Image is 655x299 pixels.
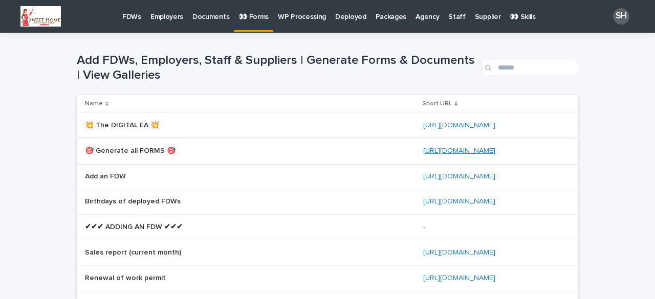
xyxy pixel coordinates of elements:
p: Short URL [422,98,452,109]
tr: 💥 The DIGITAL EA 💥💥 The DIGITAL EA 💥 [URL][DOMAIN_NAME] [77,112,578,138]
a: [URL][DOMAIN_NAME] [423,122,495,129]
p: 🎯 Generate all FORMS 🎯 [85,145,178,155]
p: Sales report (current month) [85,246,183,257]
p: Renewal of work permit [85,272,168,283]
a: [URL][DOMAIN_NAME] [423,274,495,282]
tr: Add an FDWAdd an FDW [URL][DOMAIN_NAME] [77,164,578,189]
div: SH [613,8,629,25]
tr: ✔✔✔ ADDING AN FDW ✔✔✔✔✔✔ ADDING AN FDW ✔✔✔ -- [77,215,578,240]
p: Name [85,98,103,109]
p: 💥 The DIGITAL EA 💥 [85,119,161,130]
p: ✔✔✔ ADDING AN FDW ✔✔✔ [85,221,185,232]
tr: 🎯 Generate all FORMS 🎯🎯 Generate all FORMS 🎯 [URL][DOMAIN_NAME] [77,138,578,164]
input: Search [481,60,578,76]
a: [URL][DOMAIN_NAME] [423,198,495,205]
tr: Birthdays of deployed FDWsBirthdays of deployed FDWs [URL][DOMAIN_NAME] [77,189,578,215]
tr: Sales report (current month)Sales report (current month) [URL][DOMAIN_NAME] [77,240,578,265]
a: [URL][DOMAIN_NAME] [423,173,495,180]
p: Add an FDW [85,170,128,181]
p: Birthdays of deployed FDWs [85,195,183,206]
a: [URL][DOMAIN_NAME] [423,249,495,256]
h1: Add FDWs, Employers, Staff & Suppliers | Generate Forms & Documents | View Galleries [77,53,477,83]
p: - [423,221,427,232]
a: [URL][DOMAIN_NAME] [423,147,495,154]
tr: Renewal of work permitRenewal of work permit [URL][DOMAIN_NAME] [77,265,578,291]
img: TW_xm5G-4QdegBjEhrB8XfO6xkwErlKtNsBcNScUark [20,6,61,27]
